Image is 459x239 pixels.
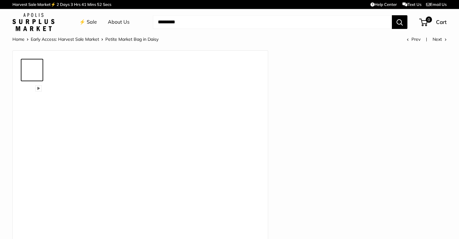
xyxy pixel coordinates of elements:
[87,2,96,7] span: Mins
[21,208,43,231] a: Petite Market Bag in Daisy
[103,2,111,7] span: Secs
[426,16,432,23] span: 0
[108,17,130,27] a: About Us
[153,15,392,29] input: Search...
[12,35,158,43] nav: Breadcrumb
[407,36,420,42] a: Prev
[12,36,25,42] a: Home
[105,36,158,42] span: Petite Market Bag in Daisy
[21,59,43,81] a: Petite Market Bag in Daisy
[21,109,43,131] a: Petite Market Bag in Daisy
[60,2,70,7] span: Days
[21,158,43,181] a: Petite Market Bag in Daisy
[97,2,102,7] span: 52
[21,134,43,156] a: Petite Market Bag in Daisy
[370,2,397,7] a: Help Center
[426,2,447,7] a: Email Us
[433,36,447,42] a: Next
[436,19,447,25] span: Cart
[31,36,99,42] a: Early Access: Harvest Sale Market
[420,17,447,27] a: 0 Cart
[21,84,43,106] a: Petite Market Bag in Daisy
[79,17,97,27] a: ⚡️ Sale
[21,183,43,206] a: Petite Market Bag in Daisy
[12,13,54,31] img: Apolis: Surplus Market
[81,2,86,7] span: 41
[57,2,59,7] span: 2
[402,2,421,7] a: Text Us
[74,2,80,7] span: Hrs
[392,15,407,29] button: Search
[71,2,73,7] span: 3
